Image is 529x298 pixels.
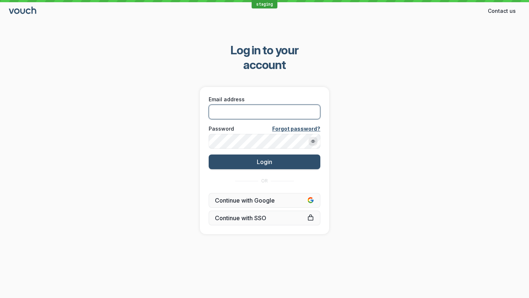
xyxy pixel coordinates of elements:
[257,158,272,166] span: Login
[215,197,314,204] span: Continue with Google
[483,5,520,17] button: Contact us
[9,8,37,14] a: Go to sign in
[210,43,320,72] span: Log in to your account
[215,214,314,222] span: Continue with SSO
[209,155,320,169] button: Login
[309,137,317,146] button: Show password
[209,96,245,103] span: Email address
[488,7,516,15] span: Contact us
[209,211,320,225] a: Continue with SSO
[272,125,320,132] a: Forgot password?
[209,193,320,208] button: Continue with Google
[261,178,268,184] span: OR
[209,125,234,132] span: Password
